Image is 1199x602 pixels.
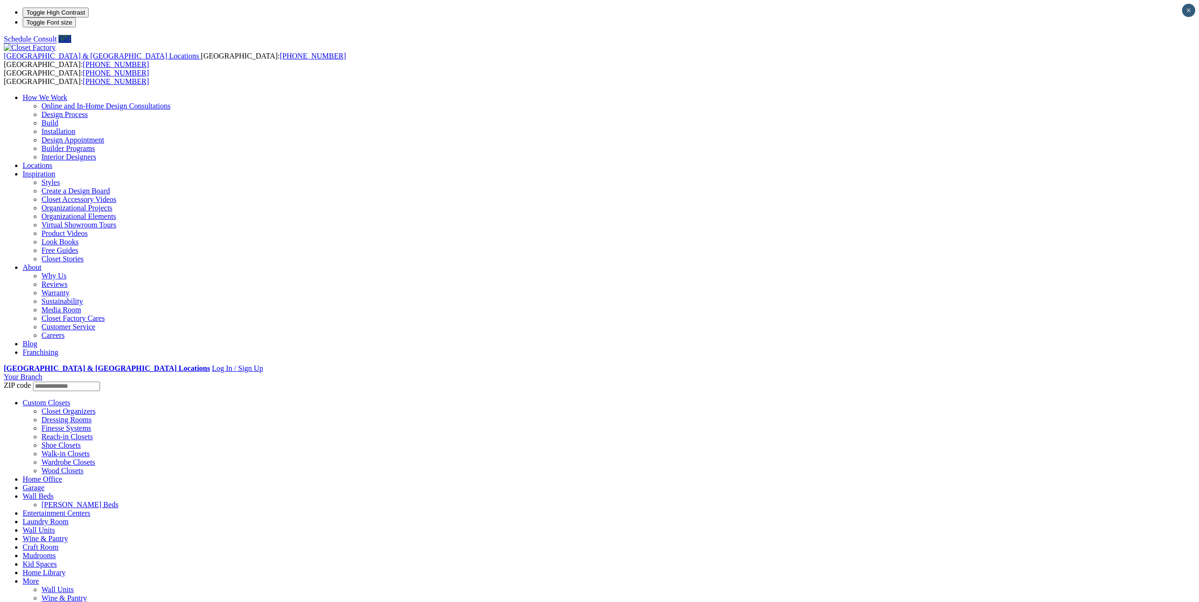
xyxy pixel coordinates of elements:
a: Product Videos [41,229,88,237]
a: Call [58,35,71,43]
input: Enter your Zip code [33,382,100,391]
a: Free Guides [41,246,78,254]
a: Inspiration [23,170,55,178]
a: Installation [41,127,75,135]
a: Mudrooms [23,552,56,560]
a: [PHONE_NUMBER] [83,60,149,68]
a: [PHONE_NUMBER] [83,69,149,77]
a: Walk-in Closets [41,450,90,458]
a: Wall Beds [23,492,54,500]
a: Garage [23,484,44,492]
a: Finesse Systems [41,424,91,432]
a: Wall Units [41,585,74,594]
a: About [23,263,41,271]
span: Toggle Font size [26,19,72,26]
a: Dressing Rooms [41,416,91,424]
a: Careers [41,331,65,339]
a: Builder Programs [41,144,95,152]
a: How We Work [23,93,67,101]
a: Reviews [41,280,67,288]
a: Closet Organizers [41,407,96,415]
a: More menu text will display only on big screen [23,577,39,585]
a: Wardrobe Closets [41,458,95,466]
a: Craft Room [23,543,58,551]
a: Wall Units [23,526,55,534]
a: Organizational Projects [41,204,112,212]
a: Sustainability [41,297,83,305]
a: Locations [23,161,52,169]
a: Schedule Consult [4,35,57,43]
a: Media Room [41,306,81,314]
a: Closet Stories [41,255,83,263]
a: [PHONE_NUMBER] [280,52,346,60]
a: Styles [41,178,60,186]
a: [GEOGRAPHIC_DATA] & [GEOGRAPHIC_DATA] Locations [4,364,210,372]
a: Custom Closets [23,399,70,407]
span: Toggle High Contrast [26,9,85,16]
span: [GEOGRAPHIC_DATA] & [GEOGRAPHIC_DATA] Locations [4,52,199,60]
a: Shoe Closets [41,441,81,449]
a: Home Library [23,569,66,577]
a: [PERSON_NAME] Beds [41,501,118,509]
a: Create a Design Board [41,187,110,195]
a: Closet Factory Cares [41,314,105,322]
a: Design Appointment [41,136,104,144]
a: Look Books [41,238,79,246]
button: Close [1182,4,1195,17]
a: Warranty [41,289,69,297]
a: Design Process [41,110,88,118]
a: Franchising [23,348,58,356]
a: Build [41,119,58,127]
a: Kid Spaces [23,560,57,568]
a: Closet Accessory Videos [41,195,116,203]
a: Wine & Pantry [23,535,68,543]
a: Wine & Pantry [41,594,87,602]
a: Interior Designers [41,153,96,161]
button: Toggle Font size [23,17,76,27]
a: Log In / Sign Up [212,364,263,372]
span: [GEOGRAPHIC_DATA]: [GEOGRAPHIC_DATA]: [4,69,149,85]
a: Virtual Showroom Tours [41,221,116,229]
a: Blog [23,340,37,348]
button: Toggle High Contrast [23,8,89,17]
a: Online and In-Home Design Consultations [41,102,171,110]
a: Home Office [23,475,62,483]
a: Laundry Room [23,518,68,526]
a: [PHONE_NUMBER] [83,77,149,85]
a: Your Branch [4,373,42,381]
a: Entertainment Centers [23,509,91,517]
a: Wood Closets [41,467,83,475]
span: ZIP code [4,381,31,389]
a: Organizational Elements [41,212,116,220]
a: Reach-in Closets [41,433,93,441]
a: [GEOGRAPHIC_DATA] & [GEOGRAPHIC_DATA] Locations [4,52,201,60]
img: Closet Factory [4,43,56,52]
span: [GEOGRAPHIC_DATA]: [GEOGRAPHIC_DATA]: [4,52,346,68]
a: Why Us [41,272,66,280]
a: Customer Service [41,323,95,331]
